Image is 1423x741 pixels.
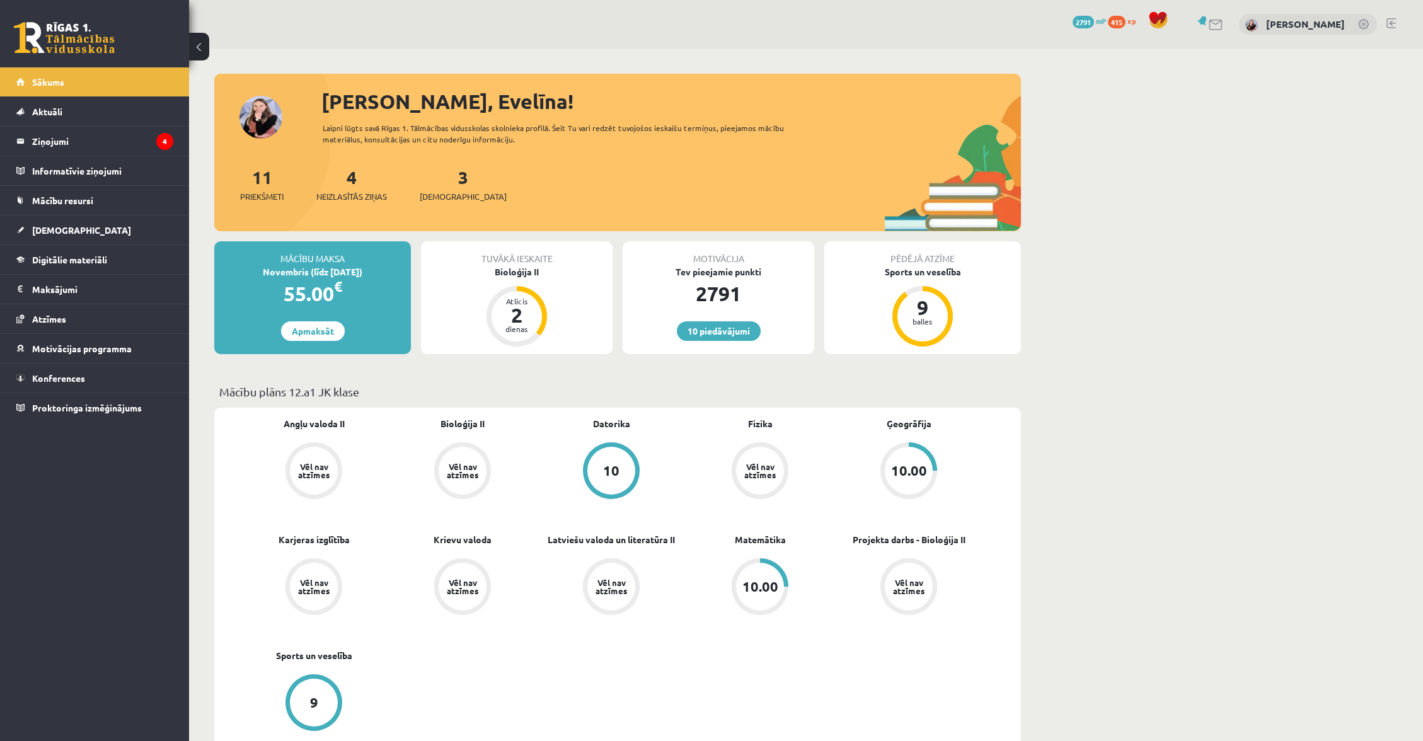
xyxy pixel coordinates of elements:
a: Bioloģija II Atlicis 2 dienas [421,265,613,348]
a: Sports un veselība 9 balles [824,265,1021,348]
span: Aktuāli [32,106,62,117]
span: Neizlasītās ziņas [316,190,387,203]
span: [DEMOGRAPHIC_DATA] [32,224,131,236]
a: Krievu valoda [434,533,492,546]
div: Vēl nav atzīmes [445,578,480,595]
p: Mācību plāns 12.a1 JK klase [219,383,1016,400]
a: Mācību resursi [16,186,173,215]
a: 4Neizlasītās ziņas [316,166,387,203]
span: 415 [1108,16,1126,28]
a: [PERSON_NAME] [1266,18,1345,30]
div: Vēl nav atzīmes [296,462,331,479]
a: Matemātika [735,533,786,546]
div: Vēl nav atzīmes [742,462,778,479]
a: Karjeras izglītība [279,533,350,546]
div: 9 [310,696,318,709]
a: Vēl nav atzīmes [834,558,983,617]
div: 9 [904,297,942,318]
a: Fizika [748,417,773,430]
div: Bioloģija II [421,265,613,279]
span: [DEMOGRAPHIC_DATA] [420,190,507,203]
a: Informatīvie ziņojumi [16,156,173,185]
a: Vēl nav atzīmes [239,558,388,617]
a: 2791 mP [1073,16,1106,26]
a: Angļu valoda II [284,417,345,430]
legend: Maksājumi [32,275,173,304]
a: Proktoringa izmēģinājums [16,393,173,422]
div: Atlicis [498,297,536,305]
span: Atzīmes [32,313,66,325]
span: mP [1096,16,1106,26]
a: 11Priekšmeti [240,166,284,203]
div: 10.00 [891,464,927,478]
a: Latviešu valoda un literatūra II [548,533,675,546]
span: Konferences [32,372,85,384]
span: Proktoringa izmēģinājums [32,402,142,413]
div: Pēdējā atzīme [824,241,1021,265]
div: Tuvākā ieskaite [421,241,613,265]
a: Datorika [593,417,630,430]
div: Tev pieejamie punkti [623,265,814,279]
a: Bioloģija II [441,417,485,430]
a: 10 piedāvājumi [677,321,761,341]
div: Vēl nav atzīmes [594,578,629,595]
div: 10 [603,464,619,478]
div: Vēl nav atzīmes [296,578,331,595]
i: 4 [156,133,173,150]
span: Mācību resursi [32,195,93,206]
span: 2791 [1073,16,1094,28]
legend: Informatīvie ziņojumi [32,156,173,185]
a: Ģeogrāfija [887,417,931,430]
a: Projekta darbs - Bioloģija II [853,533,965,546]
span: € [334,277,342,296]
span: Sākums [32,76,64,88]
div: 55.00 [214,279,411,309]
a: 415 xp [1108,16,1142,26]
div: Novembris (līdz [DATE]) [214,265,411,279]
a: Apmaksāt [281,321,345,341]
a: 10.00 [686,558,834,617]
a: Motivācijas programma [16,334,173,363]
a: Sports un veselība [276,649,352,662]
div: [PERSON_NAME], Evelīna! [321,86,1021,117]
a: Vēl nav atzīmes [388,558,537,617]
div: balles [904,318,942,325]
a: 3[DEMOGRAPHIC_DATA] [420,166,507,203]
a: Vēl nav atzīmes [388,442,537,502]
div: Vēl nav atzīmes [445,462,480,479]
div: Vēl nav atzīmes [891,578,926,595]
a: Vēl nav atzīmes [239,442,388,502]
legend: Ziņojumi [32,127,173,156]
a: Digitālie materiāli [16,245,173,274]
a: Aktuāli [16,97,173,126]
a: [DEMOGRAPHIC_DATA] [16,215,173,244]
div: Sports un veselība [824,265,1021,279]
div: 2 [498,305,536,325]
span: xp [1127,16,1136,26]
a: Sākums [16,67,173,96]
div: Mācību maksa [214,241,411,265]
span: Digitālie materiāli [32,254,107,265]
a: 10 [537,442,686,502]
a: Atzīmes [16,304,173,333]
div: 2791 [623,279,814,309]
div: Motivācija [623,241,814,265]
a: Ziņojumi4 [16,127,173,156]
a: Rīgas 1. Tālmācības vidusskola [14,22,115,54]
a: 10.00 [834,442,983,502]
a: Maksājumi [16,275,173,304]
a: Vēl nav atzīmes [537,558,686,617]
span: Motivācijas programma [32,343,132,354]
div: dienas [498,325,536,333]
span: Priekšmeti [240,190,284,203]
a: Vēl nav atzīmes [686,442,834,502]
a: Konferences [16,364,173,393]
div: 10.00 [742,580,778,594]
img: Evelīna Auziņa [1245,19,1258,32]
a: 9 [239,674,388,733]
div: Laipni lūgts savā Rīgas 1. Tālmācības vidusskolas skolnieka profilā. Šeit Tu vari redzēt tuvojošo... [323,122,807,145]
